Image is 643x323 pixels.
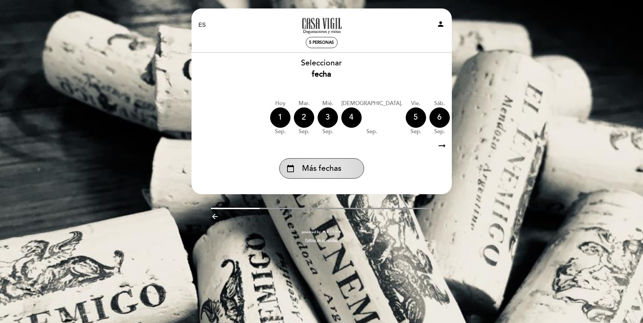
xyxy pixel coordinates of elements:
div: 6 [429,107,450,128]
span: 5 personas [309,40,334,45]
div: 3 [318,107,338,128]
div: vie. [406,100,426,107]
span: powered by [302,230,321,235]
a: A la tarde en Casa Vigil [279,16,364,35]
div: sep. [294,128,314,136]
div: [DEMOGRAPHIC_DATA]. [341,100,402,107]
div: sep. [318,128,338,136]
i: person [437,20,445,28]
a: Política de privacidad [305,238,338,243]
button: person [437,20,445,31]
div: Hoy [270,100,290,107]
img: MEITRE [322,230,342,234]
div: sep. [270,128,290,136]
div: mar. [294,100,314,107]
div: 4 [341,107,362,128]
i: arrow_right_alt [437,139,447,153]
span: Más fechas [302,163,341,174]
div: mié. [318,100,338,107]
div: 5 [406,107,426,128]
i: arrow_backward [211,213,219,221]
i: calendar_today [286,163,295,174]
div: Seleccionar [191,58,452,80]
div: sep. [341,128,402,136]
div: sep. [406,128,426,136]
b: fecha [312,69,331,79]
div: 2 [294,107,314,128]
div: sáb. [429,100,450,107]
div: sep. [429,128,450,136]
a: powered by [302,230,342,235]
div: 1 [270,107,290,128]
